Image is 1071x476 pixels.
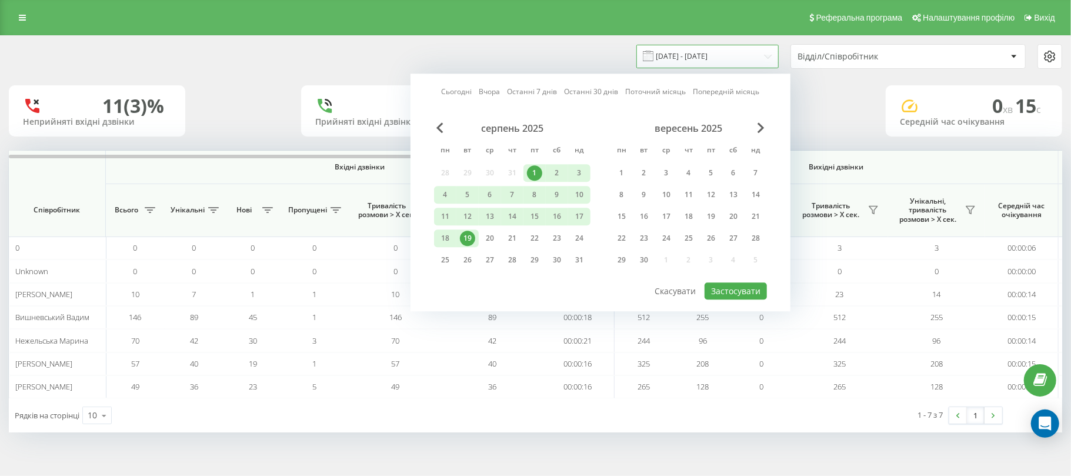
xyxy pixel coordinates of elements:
span: 244 [638,335,650,346]
div: сб 23 серп 2025 р. [546,229,568,247]
div: сб 16 серп 2025 р. [546,208,568,225]
div: 14 [505,209,520,224]
span: Рядків на сторінці [15,410,79,421]
div: сб 2 серп 2025 р. [546,164,568,182]
div: 1 [614,165,629,181]
div: 29 [614,252,629,268]
div: 20 [726,209,741,224]
span: 255 [697,312,709,322]
span: 57 [131,358,139,369]
div: 25 [681,231,696,246]
div: пт 12 вер 2025 р. [700,186,722,204]
a: Сьогодні [442,86,472,98]
span: 512 [833,312,846,322]
span: Тривалість розмови > Х сек. [797,201,865,219]
span: 146 [389,312,402,322]
div: 10 [88,410,97,421]
span: 0 [251,266,255,277]
abbr: неділя [570,142,588,160]
span: 42 [489,335,497,346]
span: 512 [638,312,650,322]
div: вт 2 вер 2025 р. [633,164,655,182]
span: 42 [190,335,198,346]
div: 22 [527,231,542,246]
div: ср 13 серп 2025 р. [479,208,501,225]
span: Next Month [758,122,765,133]
abbr: середа [481,142,499,160]
div: чт 4 вер 2025 р. [678,164,700,182]
div: пн 1 вер 2025 р. [610,164,633,182]
span: 0 [192,266,196,277]
span: Середній час очікування [994,201,1049,219]
span: 146 [129,312,142,322]
span: 57 [392,358,400,369]
button: Скасувати [649,282,703,299]
div: 8 [527,187,542,202]
div: 16 [636,209,652,224]
abbr: неділя [747,142,765,160]
span: Унікальні, тривалість розмови > Х сек. [894,197,962,224]
a: Останні 7 днів [508,86,558,98]
span: 0 [760,381,764,392]
div: сб 30 серп 2025 р. [546,251,568,269]
div: 9 [636,187,652,202]
div: нд 21 вер 2025 р. [745,208,767,225]
div: нд 17 серп 2025 р. [568,208,590,225]
div: пн 25 серп 2025 р. [434,251,456,269]
span: 208 [930,358,943,369]
div: пт 1 серп 2025 р. [523,164,546,182]
span: 0 [251,242,255,253]
abbr: п’ятниця [526,142,543,160]
div: чт 11 вер 2025 р. [678,186,700,204]
div: 26 [460,252,475,268]
div: 24 [659,231,674,246]
span: 23 [249,381,257,392]
div: 12 [460,209,475,224]
div: 9 [549,187,565,202]
div: 3 [659,165,674,181]
div: 4 [681,165,696,181]
span: 0 [393,266,398,277]
span: 96 [699,335,707,346]
span: 49 [131,381,139,392]
td: 00:00:16 [541,352,615,375]
span: 0 [393,242,398,253]
div: вт 26 серп 2025 р. [456,251,479,269]
span: 15 [1015,93,1041,118]
td: 00:00:06 [985,237,1059,259]
div: 10 [572,187,587,202]
div: пн 8 вер 2025 р. [610,186,633,204]
div: 12 [703,187,719,202]
div: 24 [572,231,587,246]
span: 14 [933,289,941,299]
div: Прийняті вхідні дзвінки [315,117,463,127]
span: 23 [836,289,844,299]
span: 255 [930,312,943,322]
div: 16 [549,209,565,224]
span: 10 [131,289,139,299]
div: ср 6 серп 2025 р. [479,186,501,204]
span: Вихід [1035,13,1055,22]
div: чт 21 серп 2025 р. [501,229,523,247]
div: 21 [748,209,763,224]
div: 17 [659,209,674,224]
span: Унікальні [171,205,205,215]
div: 19 [460,231,475,246]
div: 11 [438,209,453,224]
div: 17 [572,209,587,224]
td: 00:00:14 [985,283,1059,306]
div: вт 30 вер 2025 р. [633,251,655,269]
div: 31 [572,252,587,268]
span: c [1036,103,1041,116]
div: 4 [438,187,453,202]
div: 10 [659,187,674,202]
td: 00:00:21 [541,329,615,352]
abbr: понеділок [613,142,630,160]
span: 70 [131,335,139,346]
div: 15 [614,209,629,224]
div: 23 [549,231,565,246]
div: пт 19 вер 2025 р. [700,208,722,225]
div: 7 [748,165,763,181]
div: 8 [614,187,629,202]
abbr: понеділок [436,142,454,160]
